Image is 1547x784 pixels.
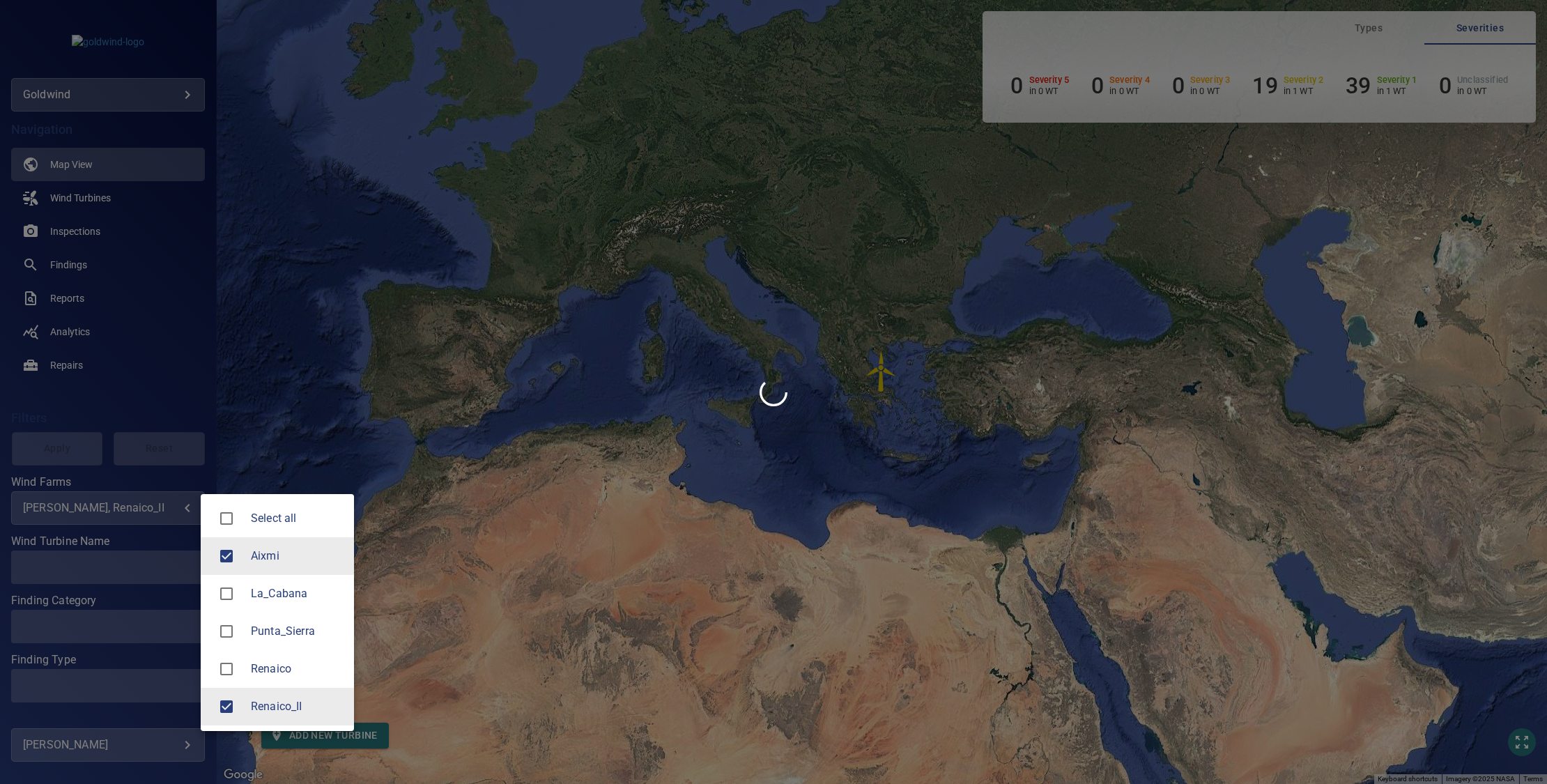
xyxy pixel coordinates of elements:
[251,548,343,564] div: Wind Farms Aixmi
[212,692,241,721] span: Renaico_II
[251,698,343,715] span: Renaico_II
[201,494,354,731] ul: [PERSON_NAME], Renaico_II
[212,541,241,571] span: Aixmi
[251,698,343,715] div: Wind Farms Renaico_II
[212,654,241,684] span: Renaico
[251,623,343,640] div: Wind Farms Punta_Sierra
[251,661,343,677] div: Wind Farms Renaico
[251,585,343,602] div: Wind Farms La_Cabana
[212,617,241,646] span: Punta_Sierra
[251,585,343,602] span: La_Cabana
[212,579,241,608] span: La_Cabana
[251,623,343,640] span: Punta_Sierra
[251,661,343,677] span: Renaico
[251,548,343,564] span: Aixmi
[251,510,343,527] span: Select all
